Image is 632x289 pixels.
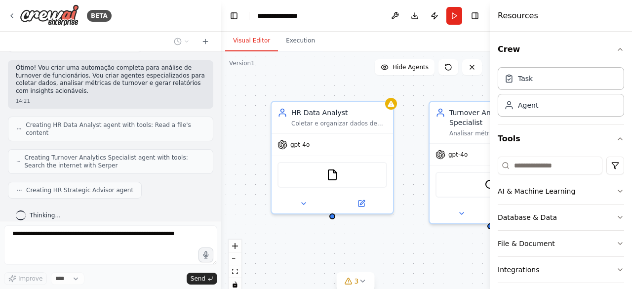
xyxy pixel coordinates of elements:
button: Tools [498,125,624,153]
span: Hide Agents [393,63,429,71]
div: Crew [498,63,624,124]
div: HR Data AnalystColetar e organizar dados de funcionários para análise de turnover, incluindo info... [271,101,394,214]
button: Send [187,273,217,285]
div: Turnover Analytics Specialist [449,108,545,127]
div: Coletar e organizar dados de funcionários para análise de turnover, incluindo informações de admi... [291,120,387,127]
button: Start a new chat [197,36,213,47]
span: Thinking... [30,211,61,219]
button: Hide Agents [375,59,434,75]
button: zoom in [229,240,241,252]
span: 3 [355,276,359,286]
button: Improve [4,272,47,285]
button: Hide right sidebar [468,9,482,23]
button: Integrations [498,257,624,283]
p: Ótimo! Vou criar uma automação completa para análise de turnover de funcionários. Vou criar agent... [16,64,205,95]
button: Open in side panel [333,198,389,209]
div: HR Data Analyst [291,108,387,118]
span: Creating HR Data Analyst agent with tools: Read a file's content [26,121,205,137]
span: Send [191,275,205,283]
button: Crew [498,36,624,63]
span: gpt-4o [448,151,468,159]
div: Turnover Analytics SpecialistAnalisar métricas de turnover, calcular taxas de rotatividade por de... [429,101,552,224]
button: AI & Machine Learning [498,178,624,204]
button: Execution [278,31,323,51]
div: BETA [87,10,112,22]
span: Creating HR Strategic Advisor agent [26,186,133,194]
button: Switch to previous chat [170,36,194,47]
div: Version 1 [229,59,255,67]
button: Visual Editor [225,31,278,51]
span: Improve [18,275,42,283]
nav: breadcrumb [257,11,307,21]
img: Logo [20,4,79,27]
button: zoom out [229,252,241,265]
button: Click to speak your automation idea [198,248,213,262]
img: SerperDevTool [484,179,496,191]
span: gpt-4o [290,141,310,149]
div: Task [518,74,533,83]
button: fit view [229,265,241,278]
button: Hide left sidebar [227,9,241,23]
button: File & Document [498,231,624,256]
img: FileReadTool [326,169,338,181]
div: Analisar métricas de turnover, calcular taxas de rotatividade por departamento, tempo médio de pe... [449,129,545,137]
h4: Resources [498,10,538,22]
button: Database & Data [498,205,624,230]
div: 14:21 [16,97,205,105]
span: Creating Turnover Analytics Specialist agent with tools: Search the internet with Serper [24,154,205,169]
div: Agent [518,100,538,110]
